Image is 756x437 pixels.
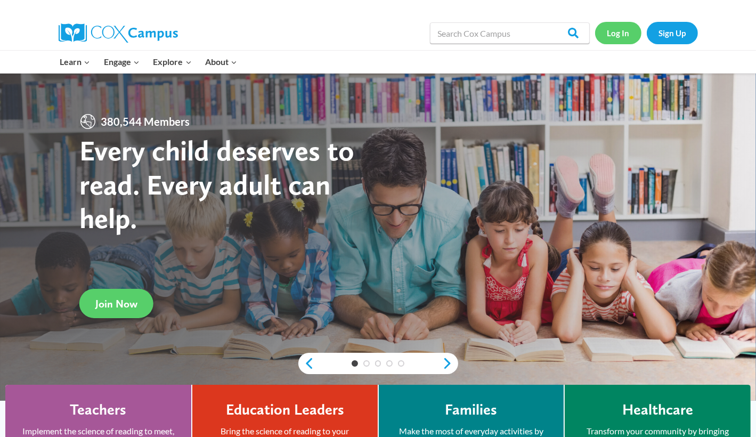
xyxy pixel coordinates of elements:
a: 4 [386,360,393,367]
button: Child menu of About [198,51,244,73]
h4: Education Leaders [226,401,344,419]
h4: Families [445,401,497,419]
a: next [442,357,458,370]
a: previous [298,357,314,370]
a: 2 [363,360,370,367]
div: content slider buttons [298,353,458,374]
a: 5 [398,360,404,367]
input: Search Cox Campus [430,22,590,44]
strong: Every child deserves to read. Every adult can help. [79,133,354,235]
a: 1 [352,360,358,367]
span: 380,544 Members [96,113,194,130]
h4: Teachers [70,401,126,419]
button: Child menu of Explore [147,51,199,73]
a: Log In [595,22,641,44]
img: Cox Campus [59,23,178,43]
a: 3 [375,360,381,367]
nav: Secondary Navigation [595,22,698,44]
nav: Primary Navigation [53,51,244,73]
a: Join Now [79,289,153,318]
a: Sign Up [647,22,698,44]
span: Join Now [95,297,137,310]
button: Child menu of Learn [53,51,97,73]
button: Child menu of Engage [97,51,147,73]
h4: Healthcare [622,401,693,419]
